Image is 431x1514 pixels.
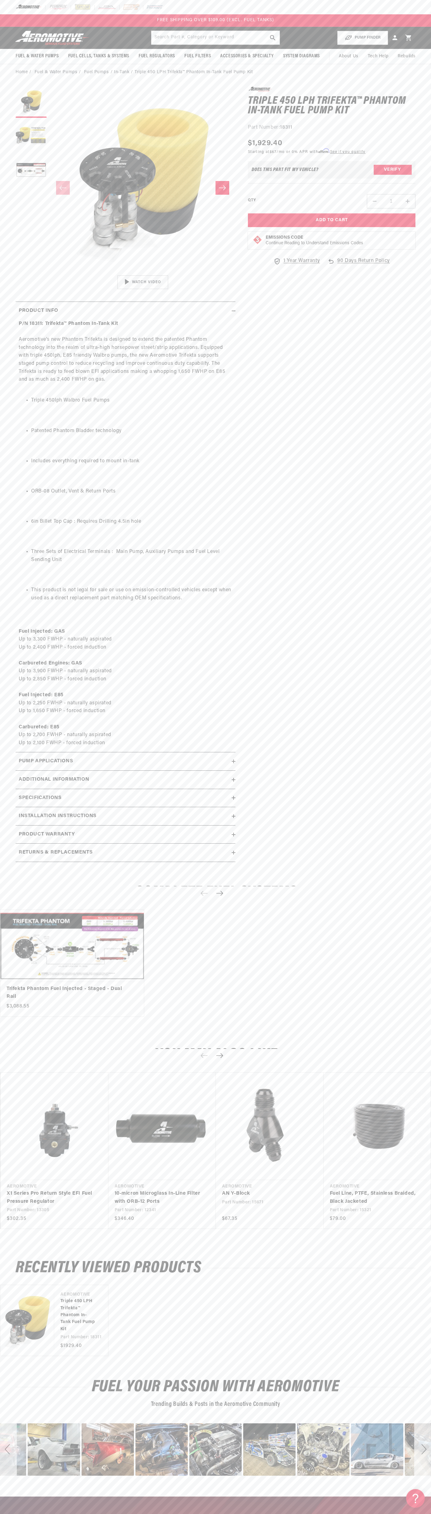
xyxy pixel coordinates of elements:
li: This product is not legal for sale or use on emission-controlled vehicles except when used as a d... [31,586,232,602]
div: image number 23 [243,1423,296,1476]
div: image number 24 [297,1423,349,1476]
button: PUMP FINDER [337,31,388,45]
h2: Returns & replacements [19,849,92,857]
div: image number 25 [351,1423,403,1476]
div: image number 19 [28,1423,80,1476]
strong: P/N 18311: Trifekta™ Phantom In-Tank Kit [19,321,118,326]
span: FREE SHIPPING OVER $109.00 (EXCL. FUEL TANKS) [157,18,274,22]
a: Trifekta Phantom Fuel Injected - Staged - Dual Rail [7,985,131,1001]
span: About Us [339,54,358,59]
button: Next slide [213,1049,226,1063]
h2: Installation Instructions [19,812,97,820]
div: Photo from a Shopper [135,1423,188,1476]
div: Next [414,1423,431,1476]
button: Verify [374,165,412,175]
summary: Accessories & Specialty [215,49,278,64]
div: Photo from a Shopper [28,1423,80,1476]
summary: Fuel Filters [180,49,215,64]
h2: Product Info [19,307,58,315]
li: Triple 450 LPH Trifekta™ Phantom In-Tank Fuel Pump Kit [135,69,253,76]
summary: Returns & replacements [16,844,235,862]
strong: Fuel Injected: GAS [19,629,65,634]
button: Previous slide [197,886,211,900]
h2: Product warranty [19,831,75,839]
div: image number 20 [82,1423,134,1476]
span: System Diagrams [283,53,320,60]
a: Triple 450 LPH Trifekta™ Phantom In-Tank Fuel Pump Kit [60,1298,96,1333]
p: Up to 3,300 FWHP - naturally aspirated Up to 2,400 FWHP - forced induction Up to 3,900 FWHP - nat... [19,612,232,747]
div: image number 22 [189,1423,242,1476]
div: Does This part fit My vehicle? [252,167,319,172]
button: Slide right [215,181,229,195]
a: 10-micron Microglass In-Line Filter with ORB-12 Ports [115,1190,204,1206]
button: search button [266,31,280,45]
div: Photo from a Shopper [82,1423,134,1476]
strong: Carbureted Engines: GAS [19,661,82,666]
span: $1,929.40 [248,138,282,149]
button: Load image 3 in gallery view [16,155,47,186]
p: Starting at /mo or 0% APR with . [248,149,365,155]
span: Trending Builds & Posts in the Aeromotive Community [151,1401,280,1407]
a: 90 Days Return Policy [327,257,390,271]
button: Load image 1 in gallery view [16,87,47,118]
summary: System Diagrams [278,49,324,64]
summary: Product Info [16,302,235,320]
h1: Triple 450 LPH Trifekta™ Phantom In-Tank Fuel Pump Kit [248,96,415,116]
h2: Recently Viewed Products [16,1261,415,1275]
summary: Specifications [16,789,235,807]
summary: Fuel Regulators [134,49,180,64]
a: Fuel & Water Pumps [35,69,78,76]
h2: Specifications [19,794,61,802]
button: Previous slide [197,1049,211,1063]
a: Fuel Line, PTFE, Stainless Braided, Black Jacketed [330,1190,419,1206]
p: Aeromotive’s new Phantom Trifekta is designed to extend the patented Phantom technology into the ... [19,320,232,392]
summary: Pump Applications [16,752,235,770]
p: Continue Reading to Understand Emissions Codes [266,240,363,246]
h2: Pump Applications [19,757,73,765]
summary: Additional information [16,771,235,789]
a: Home [16,69,28,76]
div: image number 21 [135,1423,188,1476]
span: Fuel & Water Pumps [16,53,59,60]
div: Photo from a Shopper [297,1423,349,1476]
summary: Installation Instructions [16,807,235,825]
strong: Fuel Injected: E85 [19,693,64,697]
summary: Product warranty [16,826,235,844]
div: Photo from a Shopper [189,1423,242,1476]
span: 90 Days Return Policy [337,257,390,271]
h2: Additional information [19,776,89,784]
a: About Us [334,49,363,64]
h2: Complete Fuel Systems [16,886,415,900]
span: $67 [270,150,277,154]
span: Rebuilds [398,53,416,60]
span: Tech Help [368,53,388,60]
h2: Fuel Your Passion with Aeromotive [16,1380,415,1394]
div: Photo from a Shopper [351,1423,403,1476]
strong: Emissions Code [266,235,303,240]
li: Includes everything required to mount in-tank [31,457,232,465]
h2: You may also like [16,1048,415,1063]
li: Patented Phantom Bladder technology [31,427,232,435]
summary: Fuel & Water Pumps [11,49,64,64]
a: AN Y-Block [222,1190,311,1198]
div: Photo from a Shopper [243,1423,296,1476]
span: Fuel Filters [184,53,211,60]
span: 1 Year Warranty [283,257,320,265]
a: See if you qualify - Learn more about Affirm Financing (opens in modal) [330,150,365,154]
label: QTY [248,198,256,203]
nav: breadcrumbs [16,69,415,76]
a: 1 Year Warranty [273,257,320,265]
input: Search by Part Number, Category or Keyword [151,31,280,45]
button: Slide left [56,181,70,195]
strong: Carbureted: E85 [19,725,59,730]
button: Add to Cart [248,213,415,227]
button: Emissions CodeContinue Reading to Understand Emissions Codes [266,235,363,246]
li: In-Tank [114,69,135,76]
strong: 18311 [280,125,292,130]
li: 6in Billet Top Cap : Requires Drilling 4.5in hole [31,518,232,526]
span: Affirm [318,149,329,153]
img: Aeromotive [13,31,91,45]
img: Emissions code [253,235,263,245]
button: Next slide [213,886,226,900]
li: Three Sets of Electrical Terminals : Main Pump, Auxiliary Pumps and Fuel Level Sending Unit [31,548,232,564]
